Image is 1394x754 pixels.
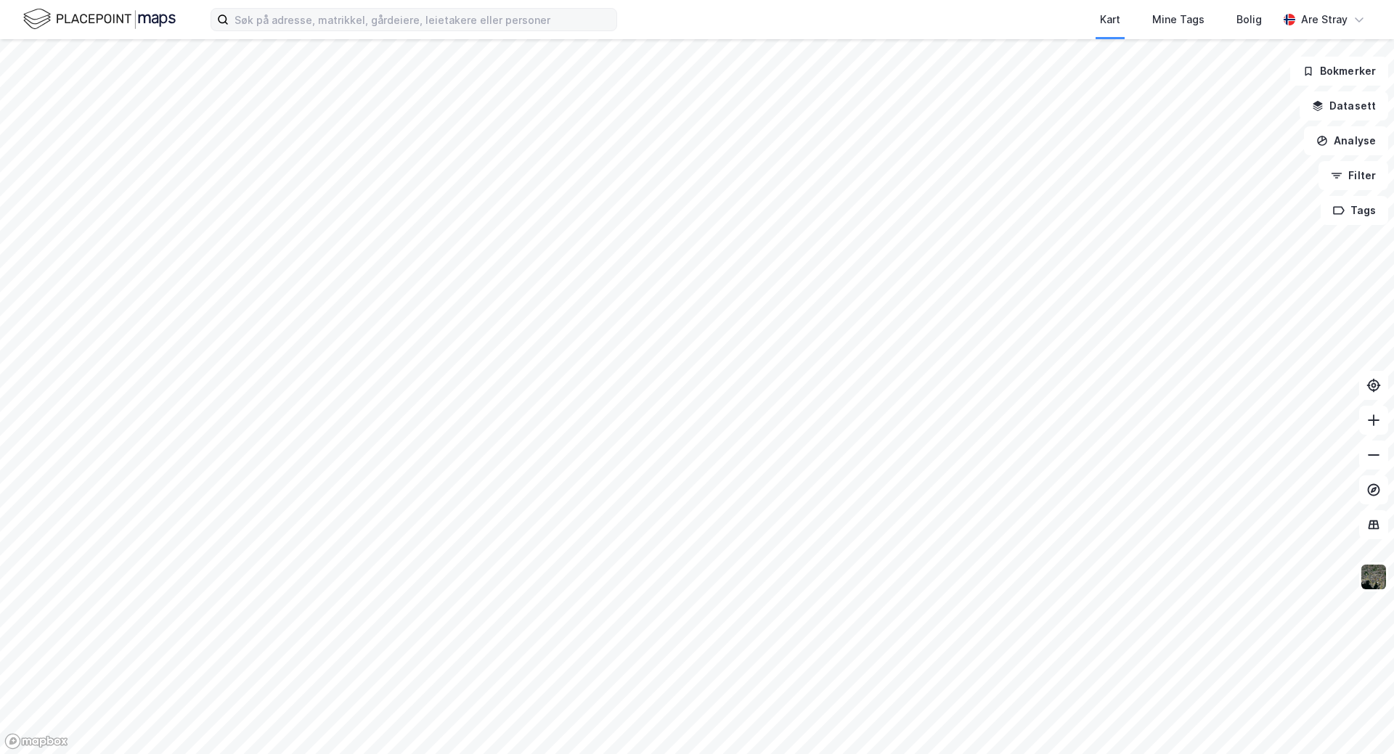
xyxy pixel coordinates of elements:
div: Bolig [1236,11,1262,28]
div: Mine Tags [1152,11,1205,28]
input: Søk på adresse, matrikkel, gårdeiere, leietakere eller personer [229,9,616,30]
div: Kart [1100,11,1120,28]
div: Are Stray [1301,11,1348,28]
img: logo.f888ab2527a4732fd821a326f86c7f29.svg [23,7,176,32]
iframe: Chat Widget [1321,684,1394,754]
